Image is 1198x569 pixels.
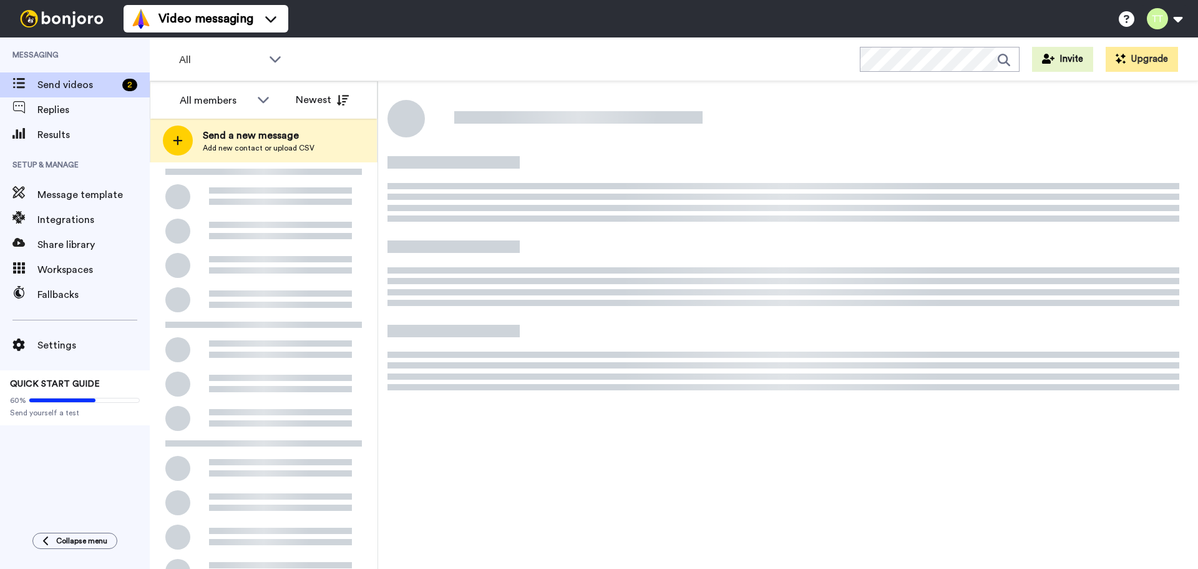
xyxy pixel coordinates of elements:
button: Invite [1032,47,1093,72]
div: All members [180,93,251,108]
span: 60% [10,395,26,405]
span: Workspaces [37,262,150,277]
div: 2 [122,79,137,91]
button: Upgrade [1106,47,1178,72]
span: Share library [37,237,150,252]
img: bj-logo-header-white.svg [15,10,109,27]
span: Add new contact or upload CSV [203,143,314,153]
button: Collapse menu [32,533,117,549]
button: Newest [286,87,358,112]
img: vm-color.svg [131,9,151,29]
span: Send a new message [203,128,314,143]
span: Integrations [37,212,150,227]
span: Fallbacks [37,287,150,302]
span: Settings [37,338,150,353]
span: Replies [37,102,150,117]
span: QUICK START GUIDE [10,380,100,388]
span: Message template [37,187,150,202]
span: Send videos [37,77,117,92]
span: All [179,52,263,67]
span: Video messaging [158,10,253,27]
span: Send yourself a test [10,408,140,418]
span: Collapse menu [56,536,107,546]
span: Results [37,127,150,142]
